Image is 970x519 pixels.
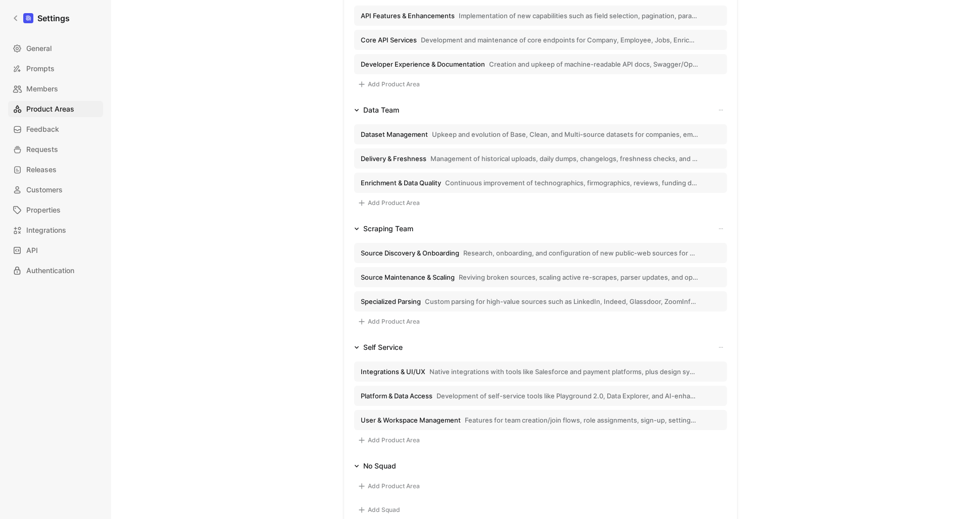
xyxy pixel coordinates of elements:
span: Development of self-service tools like Playground 2.0, Data Explorer, and AI-enhanced search to e... [437,391,698,400]
span: Platform & Data Access [361,391,432,400]
span: Authentication [26,265,74,277]
button: Add Product Area [354,480,423,492]
span: Releases [26,164,57,176]
span: Integrations [26,224,66,236]
span: Reviving broken sources, scaling active re-scrapes, parser updates, and optimizing scraping infra... [459,273,698,282]
button: Core API ServicesDevelopment and maintenance of core endpoints for Company, Employee, Jobs, Enric... [354,30,727,50]
span: Properties [26,204,61,216]
div: Scraping Team [363,223,413,235]
a: Members [8,81,103,97]
span: User & Workspace Management [361,416,461,425]
span: Integrations & UI/UX [361,367,425,376]
button: User & Workspace ManagementFeatures for team creation/join flows, role assignments, sign-up, sett... [354,410,727,430]
a: Product Areas [8,101,103,117]
a: Integrations [8,222,103,238]
span: Native integrations with tools like Salesforce and payment platforms, plus design system improvem... [429,367,698,376]
a: Requests [8,141,103,158]
a: General [8,40,103,57]
a: Properties [8,202,103,218]
span: API Features & Enhancements [361,11,455,20]
span: Source Discovery & Onboarding [361,248,459,257]
button: No Squad [350,460,400,472]
button: Add Product Area [354,316,423,328]
button: Enrichment & Data QualityContinuous improvement of technographics, firmographics, reviews, fundin... [354,173,727,193]
button: Add Product Area [354,197,423,209]
span: Features for team creation/join flows, role assignments, sign-up, settings, billing, and workspac... [465,416,698,425]
span: General [26,42,52,55]
button: API Features & EnhancementsImplementation of new capabilities such as field selection, pagination... [354,6,727,26]
button: Source Maintenance & ScalingReviving broken sources, scaling active re-scrapes, parser updates, a... [354,267,727,287]
span: Custom parsing for high-value sources such as LinkedIn, Indeed, Glassdoor, ZoomInfo, Crunchbase, ... [425,297,698,306]
div: Self Service [363,341,403,353]
a: Feedback [8,121,103,137]
span: Implementation of new capabilities such as field selection, pagination, parametrized filters, web... [459,11,698,20]
button: Add Product Area [354,78,423,90]
span: Development and maintenance of core endpoints for Company, Employee, Jobs, Enrichment, and Histor... [421,35,698,44]
span: Specialized Parsing [361,297,421,306]
button: Developer Experience & DocumentationCreation and upkeep of machine-readable API docs, Swagger/Ope... [354,54,727,74]
a: Settings [8,8,74,28]
div: No Squad [363,460,396,472]
span: Members [26,83,58,95]
button: Dataset ManagementUpkeep and evolution of Base, Clean, and Multi-source datasets for companies, e... [354,124,727,144]
span: Upkeep and evolution of Base, Clean, and Multi-source datasets for companies, employees, and jobs... [432,130,698,139]
span: Creation and upkeep of machine-readable API docs, Swagger/OpenAPI updates, and resources to impro... [489,60,698,69]
button: Specialized ParsingCustom parsing for high-value sources such as LinkedIn, Indeed, Glassdoor, Zoo... [354,291,727,312]
div: Data Team [363,104,399,116]
button: Add Squad [354,504,404,516]
span: Delivery & Freshness [361,154,426,163]
span: API [26,244,38,256]
span: Research, onboarding, and configuration of new public-web sources for companies, employees, and j... [463,248,698,257]
span: Dataset Management [361,130,428,139]
a: Authentication [8,263,103,279]
span: Requests [26,143,58,155]
button: Add Product Area [354,434,423,446]
span: Feedback [26,123,59,135]
button: Source Discovery & OnboardingResearch, onboarding, and configuration of new public-web sources fo... [354,243,727,263]
a: Releases [8,162,103,178]
a: API [8,242,103,258]
span: Product Areas [26,103,74,115]
button: Scraping Team [350,223,417,235]
button: Integrations & UI/UXNative integrations with tools like Salesforce and payment platforms, plus de... [354,361,727,382]
a: Customers [8,182,103,198]
a: Prompts [8,61,103,77]
span: Prompts [26,63,55,75]
button: Platform & Data AccessDevelopment of self-service tools like Playground 2.0, Data Explorer, and A... [354,386,727,406]
span: Customers [26,184,63,196]
span: Continuous improvement of technographics, firmographics, reviews, funding data, and logos; includ... [445,178,698,187]
button: Self Service [350,341,407,353]
span: Core API Services [361,35,417,44]
span: Management of historical uploads, daily dumps, changelogs, freshness checks, and real-time delive... [430,154,698,163]
span: Enrichment & Data Quality [361,178,441,187]
span: Source Maintenance & Scaling [361,273,455,282]
span: Developer Experience & Documentation [361,60,485,69]
button: Delivery & FreshnessManagement of historical uploads, daily dumps, changelogs, freshness checks, ... [354,148,727,169]
h1: Settings [37,12,70,24]
button: Data Team [350,104,403,116]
